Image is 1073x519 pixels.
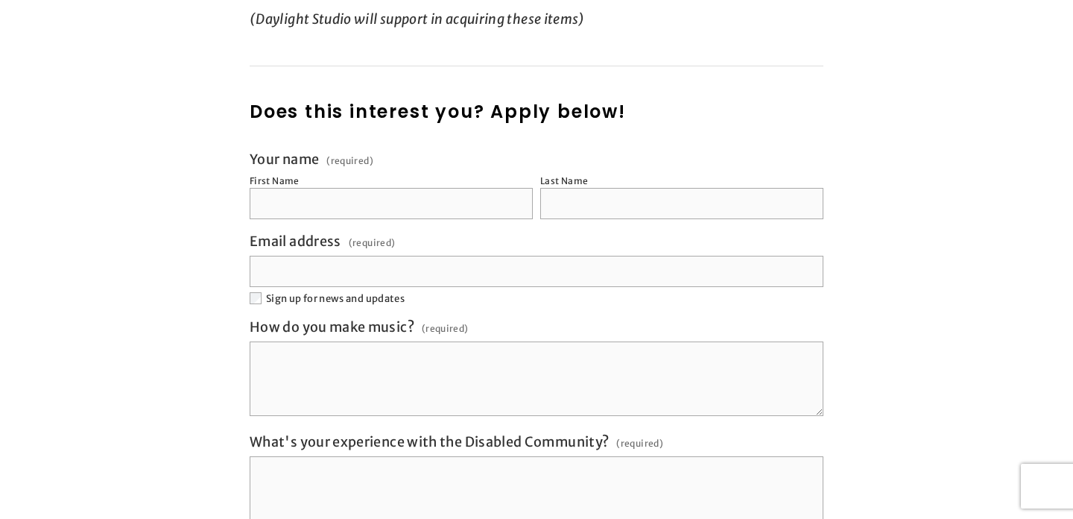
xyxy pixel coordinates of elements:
span: (required) [422,318,469,339]
div: Last Name [540,175,588,186]
span: (required) [326,157,373,166]
div: First Name [250,175,300,186]
span: Your name [250,151,319,168]
span: How do you make music? [250,318,414,336]
span: Email address [250,233,341,250]
span: Sign up for news and updates [266,292,405,305]
input: Sign up for news and updates [250,292,262,304]
span: (required) [349,233,396,253]
span: (required) [616,433,663,453]
span: What's your experience with the Disabled Community? [250,433,609,450]
em: (Daylight Studio will support in acquiring these items) [250,10,585,28]
h2: Does this interest you? Apply below! [250,98,823,125]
